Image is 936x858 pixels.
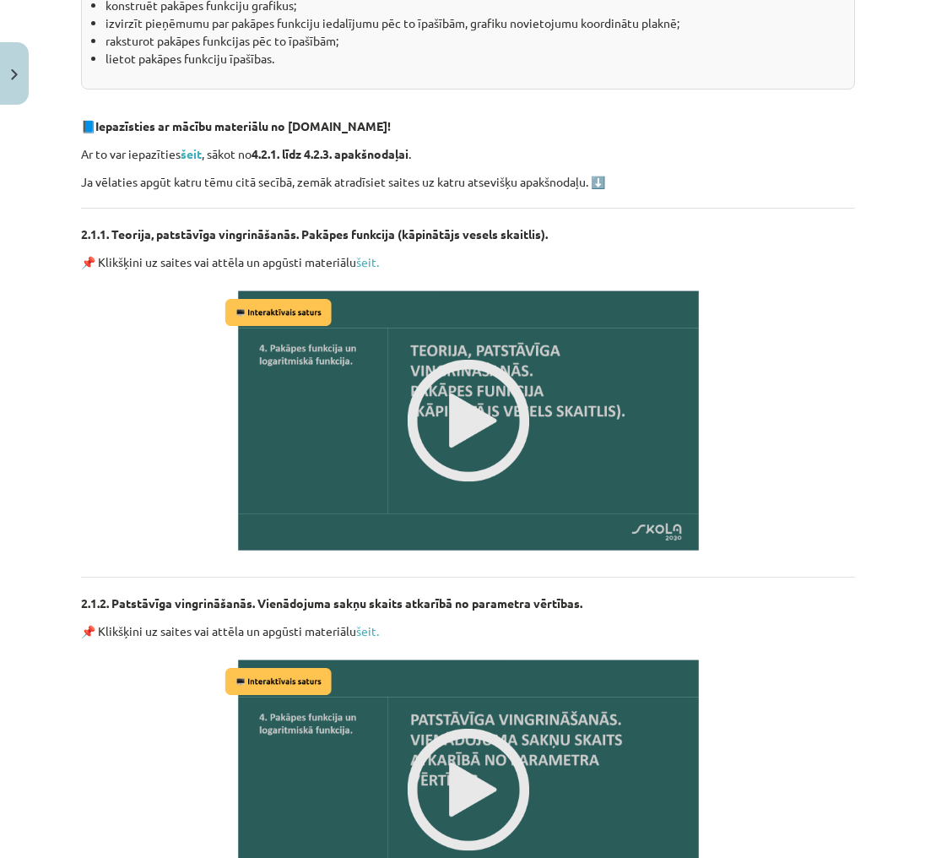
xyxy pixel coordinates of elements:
[356,623,379,638] a: šeit.
[95,118,391,133] strong: Iepazīsties ar mācību materiālu no [DOMAIN_NAME]!
[11,69,18,80] img: icon-close-lesson-0947bae3869378f0d4975bcd49f059093ad1ed9edebbc8119c70593378902aed.svg
[81,622,855,640] p: 📌 Klikšķini uz saites vai attēla un apgūsti materiālu
[252,146,408,161] strong: 4.2.1. līdz 4.2.3. apakšnodaļai
[106,14,841,32] li: izvirzīt pieņēmumu par pakāpes funkciju iedalījumu pēc to īpašībām, grafiku novietojumu koordināt...
[81,173,855,191] p: Ja vēlaties apgūt katru tēmu citā secībā, zemāk atradīsiet saites uz katru atsevišķu apakšnodaļu. ⬇️
[106,32,841,50] li: raksturot pakāpes funkcijas pēc to īpašībām;
[356,254,379,269] a: šeit.
[81,253,855,271] p: 📌 Klikšķini uz saites vai attēla un apgūsti materiālu
[81,226,548,242] strong: 2.1.1. Teorija, patstāvīga vingrināšanās. Pakāpes funkcija (kāpinātājs vesels skaitlis).
[81,117,855,135] p: 📘
[81,595,582,611] strong: 2.1.2. Patstāvīga vingrināšanās. Vienādojuma sakņu skaits atkarībā no parametra vērtības.
[181,146,202,161] a: šeit
[106,50,841,68] li: lietot pakāpes funkciju īpašības.
[81,145,855,163] p: Ar to var iepazīties , sākot no .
